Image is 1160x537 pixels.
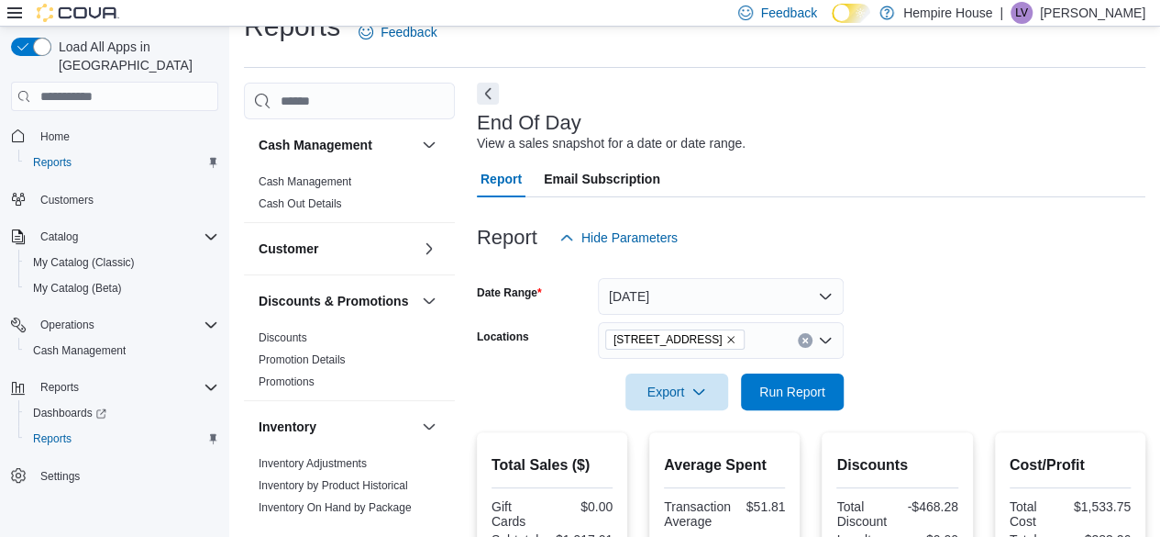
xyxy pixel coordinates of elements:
button: Catalog [33,226,85,248]
button: Discounts & Promotions [418,290,440,312]
a: Discounts [259,331,307,344]
span: My Catalog (Classic) [26,252,218,274]
div: Gift Cards [492,499,548,529]
a: My Catalog (Classic) [26,252,142,274]
button: Reports [18,150,226,175]
h3: Cash Management [259,136,372,154]
a: Reports [26,428,79,450]
div: $51.81 [738,499,786,514]
h3: Report [477,227,537,249]
button: Operations [4,312,226,338]
button: Open list of options [818,333,833,348]
span: Operations [33,314,218,336]
div: $0.00 [556,499,613,514]
span: Dashboards [33,406,106,420]
h3: Customer [259,240,318,258]
label: Date Range [477,285,542,300]
span: Dark Mode [832,23,833,24]
span: Settings [33,464,218,487]
span: Export [636,374,717,410]
div: Discounts & Promotions [244,327,455,400]
span: Reports [26,151,218,173]
button: Cash Management [18,338,226,364]
span: Settings [40,469,80,484]
div: Cash Management [244,171,455,222]
span: Cash Management [259,174,351,189]
span: LV [1015,2,1028,24]
div: Lukas Vanwart [1011,2,1033,24]
button: Customers [4,186,226,213]
button: My Catalog (Classic) [18,250,226,275]
input: Dark Mode [832,4,870,23]
span: My Catalog (Beta) [33,281,122,296]
span: Reports [26,428,218,450]
span: Cash Management [26,340,218,362]
span: Inventory Adjustments [259,456,367,471]
span: Reports [40,380,79,395]
span: [STREET_ADDRESS] [613,330,723,349]
span: Feedback [760,4,816,22]
p: [PERSON_NAME] [1040,2,1145,24]
span: Catalog [33,226,218,248]
button: Next [477,83,499,105]
button: Reports [4,375,226,400]
p: | [1000,2,1003,24]
div: Total Cost [1010,499,1066,529]
div: $1,533.75 [1074,499,1131,514]
button: Operations [33,314,102,336]
a: Promotions [259,375,315,388]
h2: Cost/Profit [1010,454,1131,476]
a: Home [33,126,77,148]
span: Inventory On Hand by Package [259,500,412,515]
button: Customer [418,238,440,260]
span: Discounts [259,330,307,345]
a: Inventory by Product Historical [259,479,408,492]
button: Export [625,374,728,410]
a: Cash Management [259,175,351,188]
span: Reports [33,376,218,398]
span: Hide Parameters [581,229,678,247]
h2: Discounts [836,454,957,476]
a: My Catalog (Beta) [26,277,129,299]
p: Hempire House [903,2,992,24]
span: My Catalog (Classic) [33,255,135,270]
button: Discounts & Promotions [259,292,414,310]
span: Home [33,124,218,147]
span: Feedback [381,23,436,41]
span: Inventory by Product Historical [259,478,408,493]
a: Settings [33,465,87,487]
div: Total Discount [836,499,893,529]
span: Cash Management [33,343,126,358]
button: Reports [33,376,86,398]
span: Run Report [759,383,825,401]
button: Clear input [798,333,812,348]
button: Hide Parameters [552,219,685,256]
span: Cash Out Details [259,196,342,211]
a: Dashboards [26,402,114,424]
button: Home [4,122,226,149]
h3: Discounts & Promotions [259,292,408,310]
button: Inventory [418,416,440,438]
button: Settings [4,463,226,489]
nav: Complex example [11,115,218,537]
button: Customer [259,240,414,258]
span: Load All Apps in [GEOGRAPHIC_DATA] [51,38,218,74]
span: Dashboards [26,402,218,424]
button: Reports [18,426,226,452]
span: Customers [40,193,94,207]
a: Cash Out Details [259,197,342,210]
span: Operations [40,318,94,332]
h3: Inventory [259,418,316,436]
h2: Total Sales ($) [492,454,613,476]
a: Reports [26,151,79,173]
a: Inventory Adjustments [259,457,367,470]
button: Cash Management [259,136,414,154]
a: Customers [33,189,101,211]
span: 18 Mill Street West [605,330,746,350]
a: Cash Management [26,340,133,362]
span: Promotions [259,375,315,389]
button: My Catalog (Beta) [18,275,226,301]
h3: End Of Day [477,112,581,134]
span: Promotion Details [259,352,346,367]
div: Transaction Average [664,499,731,529]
